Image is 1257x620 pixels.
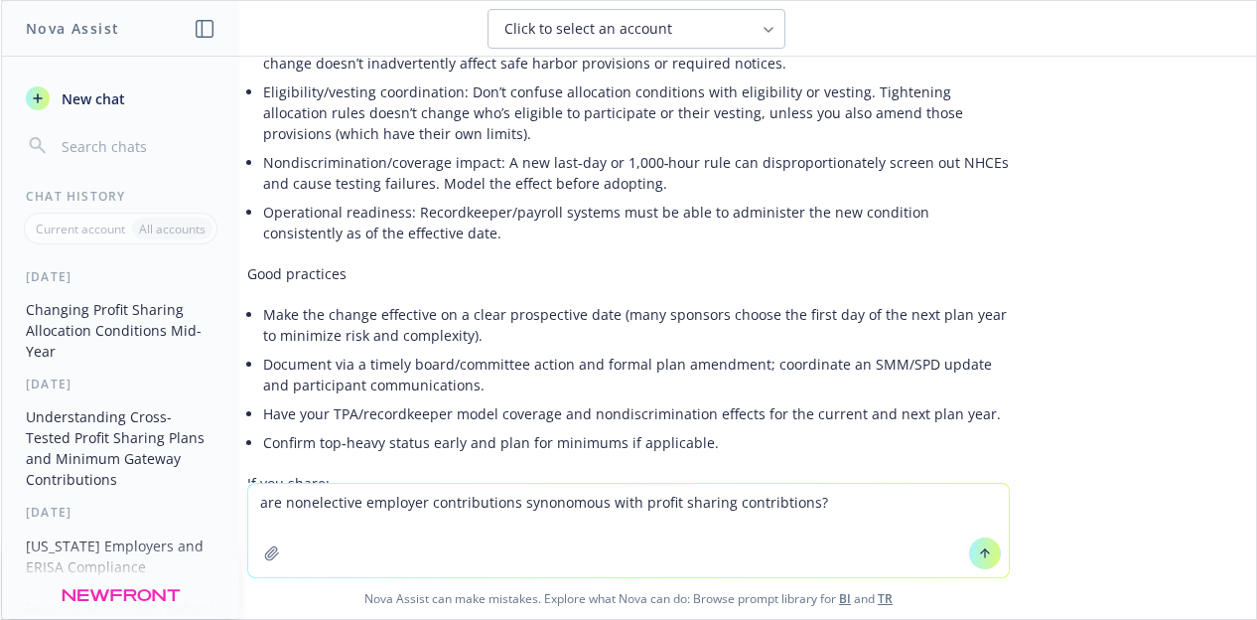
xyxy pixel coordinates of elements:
span: New chat [58,88,125,109]
li: Operational readiness: Recordkeeper/payroll systems must be able to administer the new condition ... [263,198,1010,247]
h1: Nova Assist [26,18,119,39]
div: [DATE] [2,376,239,392]
li: Have your TPA/recordkeeper model coverage and nondiscrimination effects for the current and next ... [263,399,1010,428]
textarea: are nonelective employer contributions synonomous with profit sharing contribtions? [248,484,1009,577]
button: Understanding Cross-Tested Profit Sharing Plans and Minimum Gateway Contributions [18,400,223,496]
p: Good practices [247,263,1010,284]
p: If you share: [247,473,1010,494]
button: New chat [18,80,223,116]
button: Changing Profit Sharing Allocation Conditions Mid-Year [18,293,223,368]
button: Click to select an account [488,9,785,49]
div: Chat History [2,188,239,205]
p: Current account [36,221,125,237]
li: Make the change effective on a clear prospective date (many sponsors choose the first day of the ... [263,300,1010,350]
span: Nova Assist can make mistakes. Explore what Nova can do: Browse prompt library for and [9,578,1248,619]
a: TR [878,590,893,607]
div: [DATE] [2,504,239,521]
li: Eligibility/vesting coordination: Don’t confuse allocation conditions with eligibility or vesting... [263,77,1010,148]
a: BI [839,590,851,607]
li: Document via a timely board/committee action and formal plan amendment; coordinate an SMM/SPD upd... [263,350,1010,399]
input: Search chats [58,132,215,160]
span: Click to select an account [504,19,672,39]
div: [DATE] [2,268,239,285]
p: All accounts [139,221,206,237]
li: Nondiscrimination/coverage impact: A new last‑day or 1,000‑hour rule can disproportionately scree... [263,148,1010,198]
button: [US_STATE] Employers and ERISA Compliance [18,530,223,583]
li: Confirm top‑heavy status early and plan for minimums if applicable. [263,428,1010,457]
